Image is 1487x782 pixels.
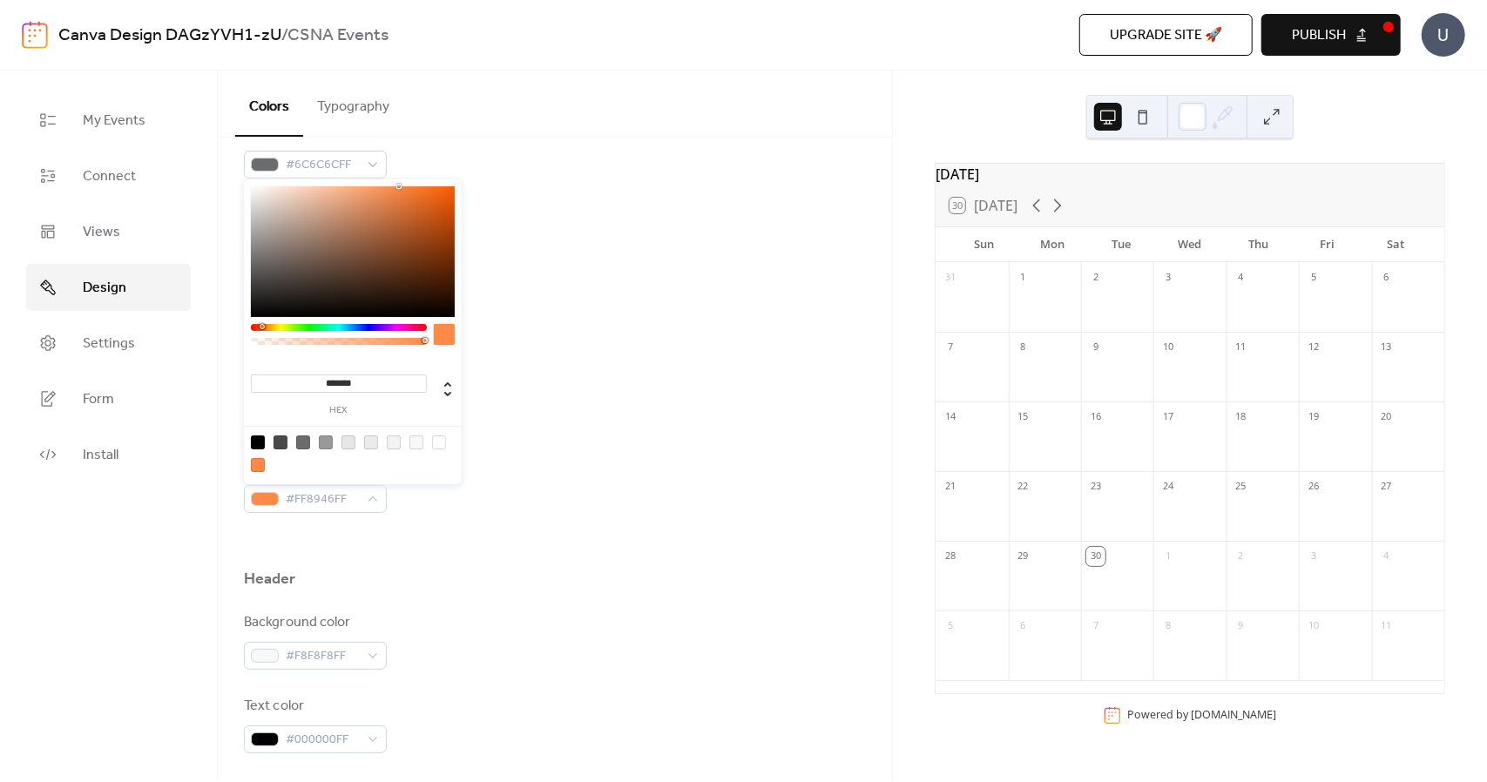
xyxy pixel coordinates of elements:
div: Sun [950,227,1018,262]
b: CSNA Events [287,19,389,52]
div: 31 [941,268,960,287]
div: 7 [941,338,960,357]
a: Connect [26,152,191,199]
button: Colors [235,71,303,137]
div: 4 [1232,268,1251,287]
div: rgb(0, 0, 0) [251,435,265,449]
div: rgb(235, 235, 235) [364,435,378,449]
div: 3 [1159,268,1178,287]
div: rgb(255, 255, 255) [432,435,446,449]
div: 23 [1086,477,1105,496]
a: Install [26,431,191,478]
div: 1 [1014,268,1033,287]
div: 12 [1304,338,1323,357]
span: Publish [1292,25,1346,46]
div: 6 [1377,268,1396,287]
div: rgb(153, 153, 153) [319,435,333,449]
span: #000000FF [286,730,359,751]
div: 26 [1304,477,1323,496]
b: / [281,19,287,52]
div: Wed [1156,227,1225,262]
a: Design [26,264,191,311]
div: [DATE] [936,164,1444,185]
span: Install [83,445,118,466]
span: #F8F8F8FF [286,646,359,667]
div: U [1422,13,1465,57]
div: 9 [1232,617,1251,636]
div: rgb(231, 231, 231) [341,435,355,449]
span: My Events [83,111,145,131]
div: 4 [1377,547,1396,566]
div: 30 [1086,547,1105,566]
button: Upgrade site 🚀 [1079,14,1253,56]
span: #FF8946FF [286,489,359,510]
div: 10 [1159,338,1178,357]
div: 21 [941,477,960,496]
span: Views [83,222,120,243]
div: rgb(74, 74, 74) [274,435,287,449]
div: rgb(255, 137, 70) [251,458,265,472]
div: Thu [1225,227,1294,262]
div: 5 [1304,268,1323,287]
div: Tue [1087,227,1156,262]
div: Sat [1362,227,1430,262]
div: 16 [1086,408,1105,427]
div: Header [244,569,296,590]
div: Fri [1293,227,1362,262]
div: Powered by [1128,707,1277,722]
img: logo [22,21,48,49]
div: 11 [1377,617,1396,636]
div: Text color [244,121,383,142]
span: Design [83,278,126,299]
div: 2 [1086,268,1105,287]
div: Background color [244,612,383,633]
label: hex [251,406,427,415]
div: 17 [1159,408,1178,427]
span: Form [83,389,114,410]
div: rgb(243, 243, 243) [387,435,401,449]
div: 1 [1159,547,1178,566]
div: 13 [1377,338,1396,357]
div: 11 [1232,338,1251,357]
span: Settings [83,334,135,354]
button: Publish [1261,14,1401,56]
div: 10 [1304,617,1323,636]
div: 20 [1377,408,1396,427]
div: 2 [1232,547,1251,566]
div: 18 [1232,408,1251,427]
a: Form [26,375,191,422]
div: 27 [1377,477,1396,496]
div: 8 [1159,617,1178,636]
div: 14 [941,408,960,427]
div: rgb(108, 108, 108) [296,435,310,449]
div: 3 [1304,547,1323,566]
div: 15 [1014,408,1033,427]
div: 9 [1086,338,1105,357]
button: Typography [303,71,403,135]
a: Views [26,208,191,255]
div: Text color [244,696,383,717]
div: 22 [1014,477,1033,496]
span: Connect [83,166,136,187]
a: My Events [26,97,191,144]
div: 24 [1159,477,1178,496]
div: 7 [1086,617,1105,636]
div: 19 [1304,408,1323,427]
div: 8 [1014,338,1033,357]
div: 25 [1232,477,1251,496]
div: 6 [1014,617,1033,636]
div: 29 [1014,547,1033,566]
div: 5 [941,617,960,636]
a: Canva Design DAGzYVH1-zU [58,19,281,52]
div: rgb(248, 248, 248) [409,435,423,449]
div: 28 [941,547,960,566]
a: [DOMAIN_NAME] [1192,707,1277,722]
span: Upgrade site 🚀 [1110,25,1222,46]
span: #6C6C6CFF [286,155,359,176]
div: Mon [1018,227,1087,262]
a: Settings [26,320,191,367]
